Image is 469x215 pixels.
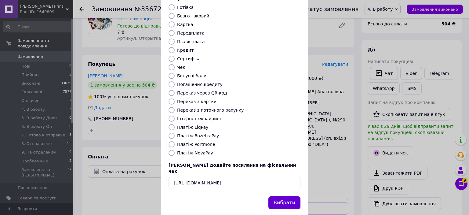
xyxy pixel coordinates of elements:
label: Картка [177,22,193,27]
label: Переказ з поточного рахунку [177,108,244,113]
label: Платіж RozetkaPay [177,133,219,138]
label: Переказ через QR-код [177,91,227,95]
label: Платіж Portmone [177,142,215,147]
label: Переказ з картки [177,99,216,104]
label: Погашення кредиту [177,82,223,87]
label: Готівка [177,5,194,10]
label: Безготівковий [177,13,209,18]
label: Кредит [177,48,194,53]
label: Передплата [177,31,205,35]
input: URL чека [169,177,300,189]
label: Чек [177,65,185,70]
span: [PERSON_NAME] додайте посилання на фіскальний чек [169,163,296,174]
label: Платіж NovaPay [177,150,213,155]
label: Платіж LiqPay [177,125,208,130]
label: Бонусні бали [177,73,206,78]
label: Післясплата [177,39,205,44]
label: Інтернет еквайринг [177,116,222,121]
button: Вибрати [268,196,300,209]
label: Сертифікат [177,56,203,61]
